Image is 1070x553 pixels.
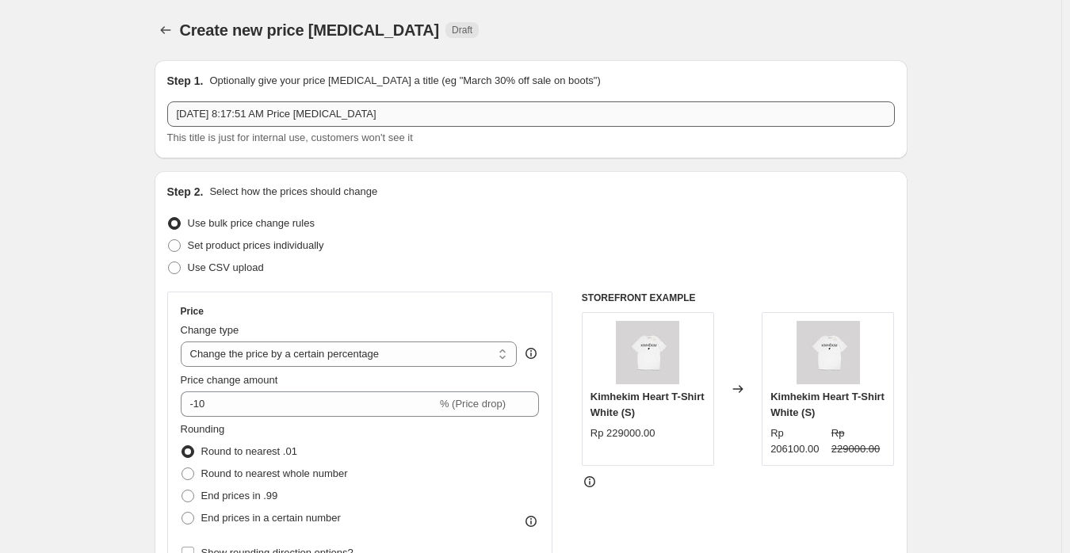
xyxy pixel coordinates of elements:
span: Set product prices individually [188,239,324,251]
img: sg-11134201-22100-cutal14vh2iv15_80x.jpg [616,321,679,384]
input: -15 [181,391,437,417]
h2: Step 2. [167,184,204,200]
span: Kimhekim Heart T-Shirt White (S) [770,391,885,418]
span: Change type [181,324,239,336]
span: Create new price [MEDICAL_DATA] [180,21,440,39]
p: Select how the prices should change [209,184,377,200]
span: Rounding [181,423,225,435]
span: End prices in a certain number [201,512,341,524]
img: sg-11134201-22100-cutal14vh2iv15_80x.jpg [797,321,860,384]
span: This title is just for internal use, customers won't see it [167,132,413,143]
span: Use bulk price change rules [188,217,315,229]
div: Rp 229000.00 [590,425,655,441]
span: Price change amount [181,374,278,386]
span: % (Price drop) [440,398,506,410]
span: Kimhekim Heart T-Shirt White (S) [590,391,705,418]
span: Round to nearest .01 [201,445,297,457]
input: 30% off holiday sale [167,101,895,127]
p: Optionally give your price [MEDICAL_DATA] a title (eg "March 30% off sale on boots") [209,73,600,89]
strike: Rp 229000.00 [831,425,886,457]
span: Round to nearest whole number [201,467,348,479]
div: help [523,345,539,361]
h3: Price [181,305,204,318]
div: Rp 206100.00 [770,425,825,457]
span: Use CSV upload [188,261,264,273]
span: End prices in .99 [201,490,278,502]
h6: STOREFRONT EXAMPLE [582,292,895,304]
span: Draft [452,24,472,36]
button: Price change jobs [155,19,177,41]
h2: Step 1. [167,73,204,89]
